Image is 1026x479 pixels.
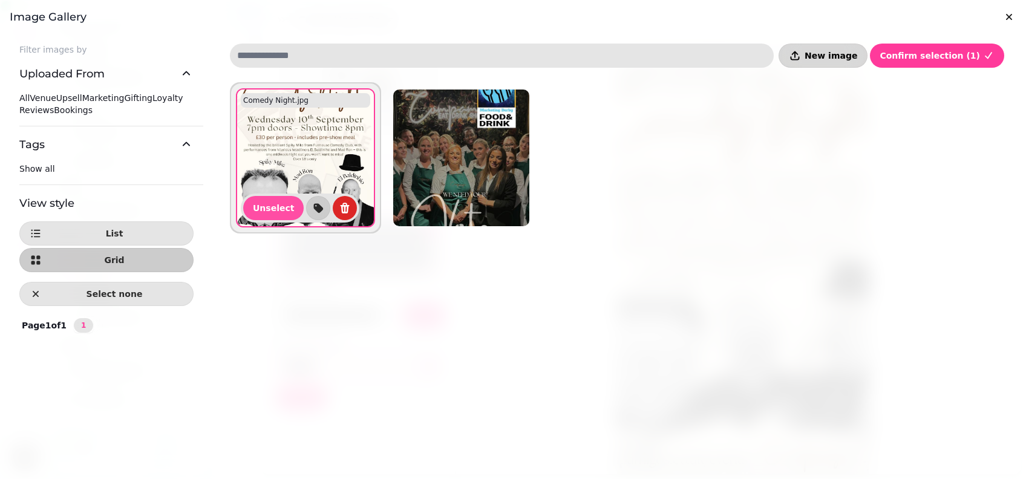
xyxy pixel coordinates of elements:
span: Unselect [253,204,294,212]
span: Upsell [56,93,82,103]
span: Loyalty [152,93,183,103]
span: Marketing [82,93,125,103]
button: 1 [74,318,93,333]
span: Show all [19,164,55,174]
span: Gifting [124,93,152,103]
button: Select none [19,282,194,306]
button: New image [779,44,868,68]
span: Select none [45,290,183,298]
button: Grid [19,248,194,272]
span: 1 [79,322,88,329]
h3: View style [19,195,194,212]
span: Confirm selection ( 1 ) [880,51,980,60]
img: vOTE.jpg [393,90,530,226]
button: List [19,221,194,246]
div: Uploaded From [19,92,194,126]
div: Tags [19,163,194,184]
button: Tags [19,126,194,163]
p: Comedy Night.jpg [243,96,309,105]
span: New image [805,51,857,60]
h3: Image gallery [10,10,1016,24]
label: Filter images by [10,44,203,56]
nav: Pagination [74,318,93,333]
button: delete [333,196,357,220]
button: Confirm selection (1) [870,44,1004,68]
span: Venue [30,93,56,103]
span: Reviews [19,105,54,115]
span: All [19,93,30,103]
img: Comedy Night.jpg [237,90,374,226]
button: Unselect [243,196,304,220]
button: Uploaded From [19,56,194,92]
span: List [45,229,183,238]
span: Grid [45,256,183,264]
p: Page 1 of 1 [17,319,71,331]
span: Bookings [54,105,93,115]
